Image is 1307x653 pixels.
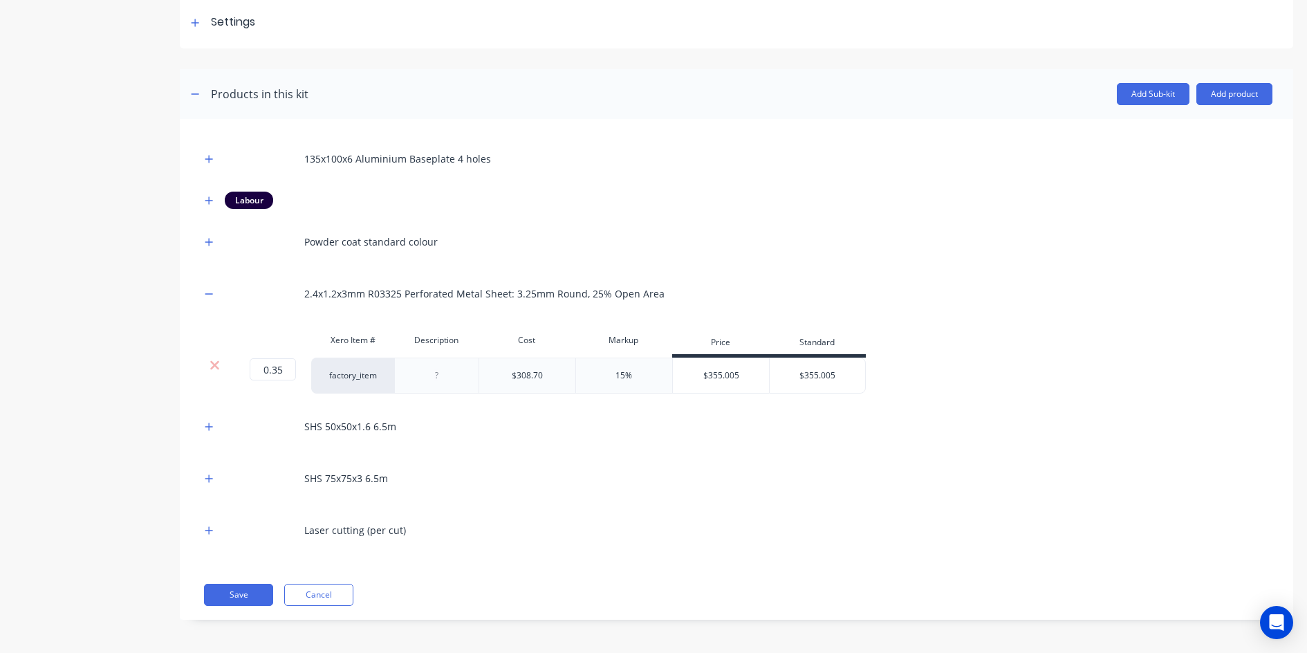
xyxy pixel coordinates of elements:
div: Price [672,330,769,358]
div: Powder coat standard colour [304,234,438,249]
div: Settings [211,14,255,31]
div: Labour [225,192,273,208]
div: Description [394,326,479,354]
div: $308.70 [512,369,543,382]
div: Xero Item # [311,326,394,354]
div: Products in this kit [211,86,308,102]
div: 15% [615,369,632,382]
div: $355.005 [673,358,770,393]
div: Laser cutting (per cut) [304,523,406,537]
div: Markup [575,326,672,354]
div: 2.4x1.2x3mm R03325 Perforated Metal Sheet: 3.25mm Round, 25% Open Area [304,286,665,301]
button: Add product [1196,83,1272,105]
div: Cost [479,326,575,354]
button: Save [204,584,273,606]
input: ? [250,358,296,380]
div: 135x100x6 Aluminium Baseplate 4 holes [304,151,491,166]
div: Standard [769,330,866,358]
div: factory_item [311,358,394,394]
button: Cancel [284,584,353,606]
div: SHS 50x50x1.6 6.5m [304,419,396,434]
button: Add Sub-kit [1117,83,1189,105]
div: $355.005 [770,358,865,393]
div: Open Intercom Messenger [1260,606,1293,639]
div: SHS 75x75x3 6.5m [304,471,388,486]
